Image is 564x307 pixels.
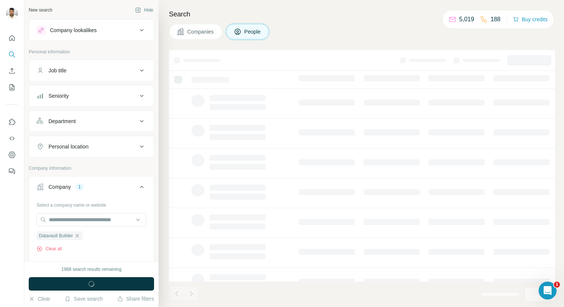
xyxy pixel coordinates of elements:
[29,295,50,303] button: Clear
[6,165,18,178] button: Feedback
[6,64,18,78] button: Enrich CSV
[6,31,18,45] button: Quick start
[117,295,154,303] button: Share filters
[65,295,103,303] button: Save search
[37,199,146,209] div: Select a company name or website
[459,15,474,24] p: 5,019
[48,143,88,150] div: Personal location
[37,245,62,252] button: Clear all
[29,165,154,172] p: Company information
[554,282,560,288] span: 1
[29,87,154,105] button: Seniority
[29,7,52,13] div: New search
[29,62,154,79] button: Job title
[29,48,154,55] p: Personal information
[513,14,548,25] button: Buy credits
[6,7,18,19] img: Avatar
[75,184,84,190] div: 1
[29,21,154,39] button: Company lookalikes
[187,28,214,35] span: Companies
[29,138,154,156] button: Personal location
[6,132,18,145] button: Use Surfe API
[130,4,159,16] button: Hide
[48,92,69,100] div: Seniority
[491,15,501,24] p: 188
[6,81,18,94] button: My lists
[539,282,557,300] iframe: Intercom live chat
[6,48,18,61] button: Search
[48,67,66,74] div: Job title
[169,9,555,19] h4: Search
[244,28,261,35] span: People
[62,266,122,273] div: 1988 search results remaining
[29,178,154,199] button: Company1
[48,183,71,191] div: Company
[29,112,154,130] button: Department
[48,118,76,125] div: Department
[39,232,73,239] span: Datavault Builder
[6,115,18,129] button: Use Surfe on LinkedIn
[50,26,97,34] div: Company lookalikes
[6,148,18,162] button: Dashboard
